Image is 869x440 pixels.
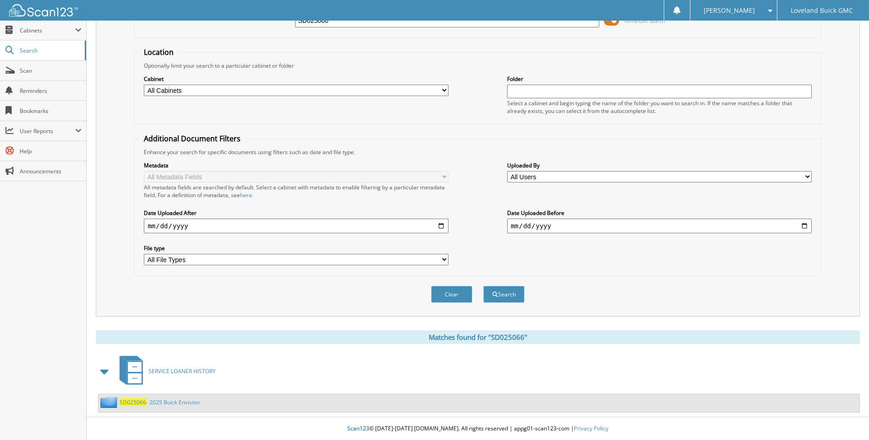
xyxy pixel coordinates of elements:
span: Bookmarks [20,107,82,115]
label: Cabinet [144,75,448,83]
span: Loveland Buick GMC [791,8,853,13]
div: Enhance your search for specific documents using filters such as date and file type. [139,148,816,156]
div: Matches found for "SD025066" [96,330,860,344]
span: Cabinets [20,27,75,34]
span: Advanced Search [624,17,665,24]
span: Scan [20,67,82,75]
div: Select a cabinet and begin typing the name of the folder you want to search in. If the name match... [507,99,812,115]
span: [PERSON_NAME] [704,8,755,13]
img: folder2.png [100,397,120,408]
div: © [DATE]-[DATE] [DOMAIN_NAME]. All rights reserved | appg01-scan123-com | [87,418,869,440]
a: SERVICE LOANER HISTORY [114,353,216,389]
div: Optionally limit your search to a particular cabinet or folder [139,62,816,70]
button: Search [483,286,525,303]
img: scan123-logo-white.svg [9,4,78,16]
label: File type [144,244,448,252]
a: here [240,191,252,199]
input: end [507,219,812,233]
span: SD025066 [120,398,146,406]
div: All metadata fields are searched by default. Select a cabinet with metadata to enable filtering b... [144,183,448,199]
label: Date Uploaded After [144,209,448,217]
label: Metadata [144,161,448,169]
span: SERVICE LOANER HISTORY [148,367,216,375]
label: Date Uploaded Before [507,209,812,217]
iframe: Chat Widget [823,396,869,440]
button: Clear [431,286,472,303]
span: Announcements [20,167,82,175]
legend: Location [139,47,178,57]
span: User Reports [20,127,75,135]
label: Uploaded By [507,161,812,169]
span: Reminders [20,87,82,95]
a: Privacy Policy [574,424,608,432]
span: Scan123 [347,424,369,432]
span: Help [20,147,82,155]
label: Folder [507,75,812,83]
legend: Additional Document Filters [139,134,245,144]
input: start [144,219,448,233]
span: Search [20,47,80,54]
a: SD025066- 2025 Buick Envision [120,398,200,406]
